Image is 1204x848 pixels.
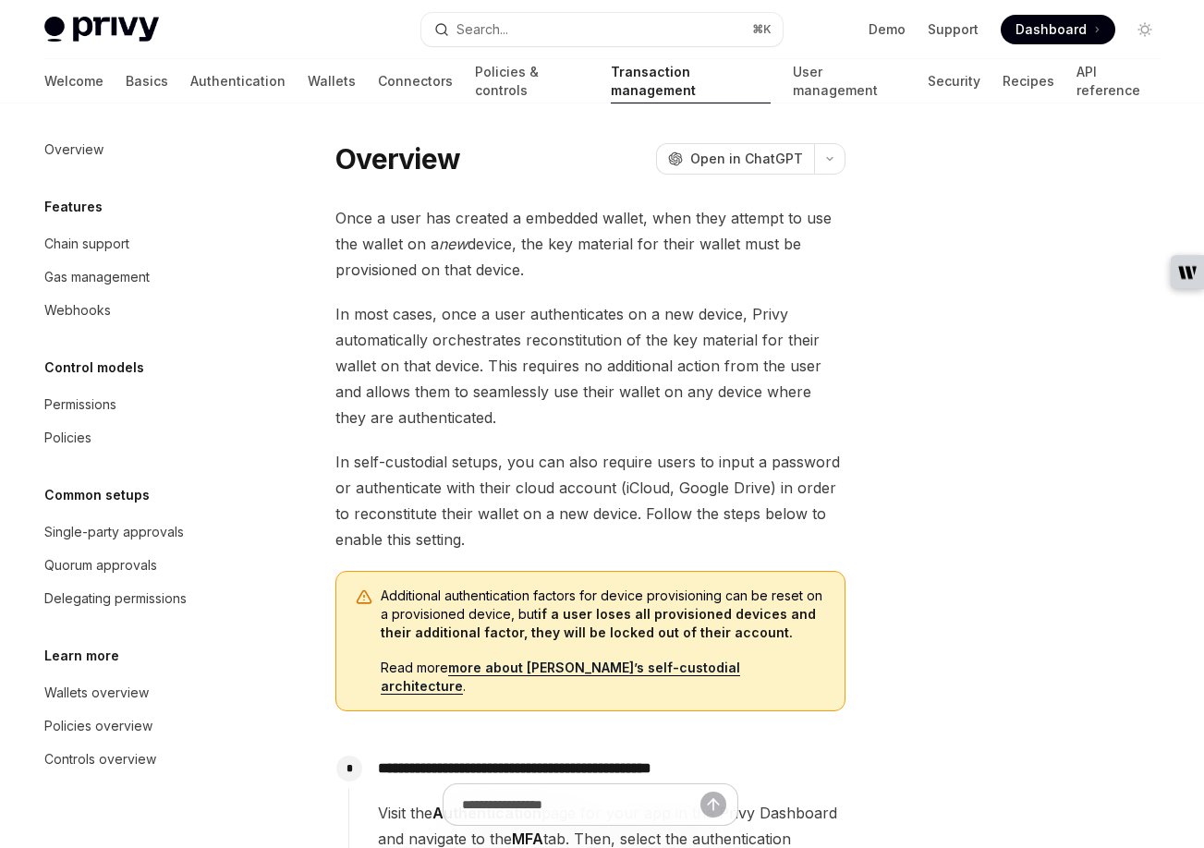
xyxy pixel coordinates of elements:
[30,260,266,294] a: Gas management
[44,299,111,321] div: Webhooks
[381,606,816,640] strong: if a user loses all provisioned devices and their additional factor, they will be locked out of t...
[44,196,103,218] h5: Features
[381,659,826,696] span: Read more .
[30,709,266,743] a: Policies overview
[869,20,906,39] a: Demo
[928,59,980,103] a: Security
[44,588,187,610] div: Delegating permissions
[439,235,468,253] em: new
[456,18,508,41] div: Search...
[1076,59,1160,103] a: API reference
[355,588,373,607] svg: Warning
[378,59,453,103] a: Connectors
[30,133,266,166] a: Overview
[44,554,157,576] div: Quorum approvals
[381,660,740,695] a: more about [PERSON_NAME]’s self-custodial architecture
[335,142,460,176] h1: Overview
[30,421,266,454] a: Policies
[44,682,149,704] div: Wallets overview
[44,748,156,770] div: Controls overview
[381,587,826,642] span: Additional authentication factors for device provisioning can be reset on a provisioned device, but
[335,205,845,283] span: Once a user has created a embedded wallet, when they attempt to use the wallet on a device, the k...
[44,59,103,103] a: Welcome
[335,449,845,552] span: In self-custodial setups, you can also require users to input a password or authenticate with the...
[308,59,356,103] a: Wallets
[44,394,116,416] div: Permissions
[44,357,144,379] h5: Control models
[30,676,266,709] a: Wallets overview
[611,59,771,103] a: Transaction management
[656,143,814,175] button: Open in ChatGPT
[30,227,266,260] a: Chain support
[44,484,150,506] h5: Common setups
[44,645,119,667] h5: Learn more
[700,792,726,818] button: Send message
[335,301,845,430] span: In most cases, once a user authenticates on a new device, Privy automatically orchestrates recons...
[44,139,103,161] div: Overview
[44,233,129,255] div: Chain support
[44,521,184,543] div: Single-party approvals
[44,715,152,737] div: Policies overview
[190,59,286,103] a: Authentication
[30,549,266,582] a: Quorum approvals
[928,20,979,39] a: Support
[30,743,266,776] a: Controls overview
[1015,20,1087,39] span: Dashboard
[752,22,772,37] span: ⌘ K
[44,266,150,288] div: Gas management
[30,515,266,549] a: Single-party approvals
[126,59,168,103] a: Basics
[1130,15,1160,44] button: Toggle dark mode
[30,294,266,327] a: Webhooks
[30,388,266,421] a: Permissions
[421,13,784,46] button: Search...⌘K
[30,582,266,615] a: Delegating permissions
[44,427,91,449] div: Policies
[475,59,589,103] a: Policies & controls
[1001,15,1115,44] a: Dashboard
[690,150,803,168] span: Open in ChatGPT
[1003,59,1054,103] a: Recipes
[793,59,906,103] a: User management
[44,17,159,42] img: light logo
